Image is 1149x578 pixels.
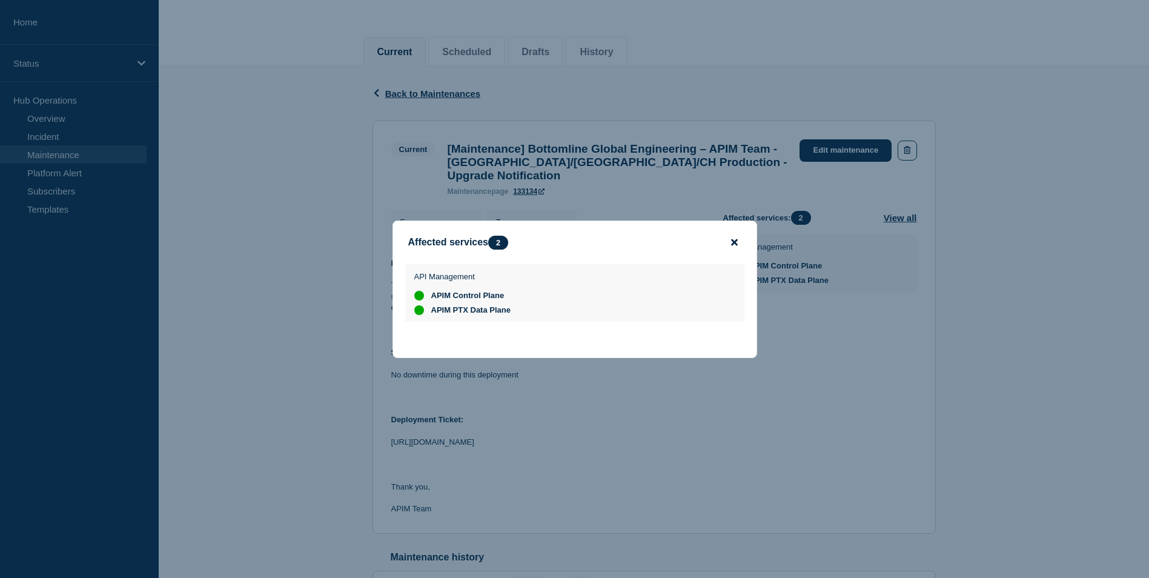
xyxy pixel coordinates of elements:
[727,237,741,248] button: close button
[414,291,424,301] div: up
[488,236,508,250] span: 2
[414,272,511,281] p: API Management
[408,236,515,250] div: Affected services
[431,305,511,315] span: APIM PTX Data Plane
[414,305,424,315] div: up
[431,291,505,301] span: APIM Control Plane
